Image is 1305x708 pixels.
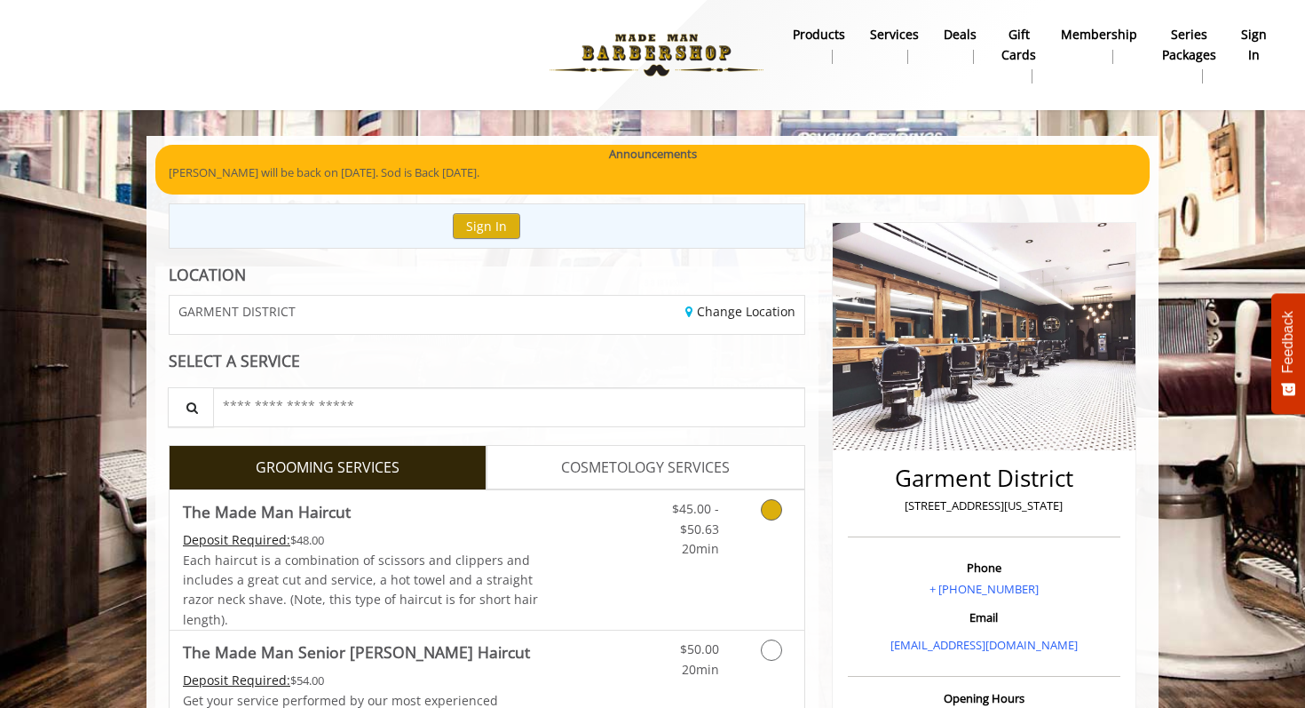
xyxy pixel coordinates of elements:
[534,6,779,104] img: Made Man Barbershop logo
[609,145,697,163] b: Announcements
[256,457,399,480] span: GROOMING SERVICES
[682,661,719,678] span: 20min
[852,465,1116,491] h2: Garment District
[852,497,1116,515] p: [STREET_ADDRESS][US_STATE]
[169,163,1136,182] p: [PERSON_NAME] will be back on [DATE]. Sod is Back [DATE].
[1280,311,1296,373] span: Feedback
[793,25,845,44] b: products
[870,25,919,44] b: Services
[682,540,719,557] span: 20min
[183,531,290,548] span: This service needs some Advance to be paid before we block your appointment
[1150,22,1229,88] a: Series packagesSeries packages
[453,213,520,239] button: Sign In
[848,692,1120,704] h3: Opening Hours
[183,672,290,688] span: This service needs some Advance to be paid before we block your appointment
[183,499,351,524] b: The Made Man Haircut
[780,22,858,68] a: Productsproducts
[890,637,1078,653] a: [EMAIL_ADDRESS][DOMAIN_NAME]
[183,552,538,628] span: Each haircut is a combination of scissors and clippers and includes a great cut and service, a ho...
[929,581,1039,597] a: + [PHONE_NUMBER]
[1001,25,1036,65] b: gift cards
[944,25,977,44] b: Deals
[1048,22,1150,68] a: MembershipMembership
[931,22,989,68] a: DealsDeals
[1061,25,1137,44] b: Membership
[168,387,214,427] button: Service Search
[561,457,730,480] span: COSMETOLOGY SERVICES
[183,530,540,550] div: $48.00
[169,264,246,285] b: LOCATION
[178,305,296,318] span: GARMENT DISTRICT
[183,640,530,664] b: The Made Man Senior [PERSON_NAME] Haircut
[1229,22,1279,68] a: sign insign in
[685,303,795,320] a: Change Location
[852,611,1116,624] h3: Email
[1241,25,1267,65] b: sign in
[169,353,805,370] div: SELECT A SERVICE
[989,22,1048,88] a: Gift cardsgift cards
[858,22,931,68] a: ServicesServices
[672,500,719,537] span: $45.00 - $50.63
[183,671,540,690] div: $54.00
[852,561,1116,574] h3: Phone
[680,640,719,657] span: $50.00
[1162,25,1216,65] b: Series packages
[1271,293,1305,414] button: Feedback - Show survey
